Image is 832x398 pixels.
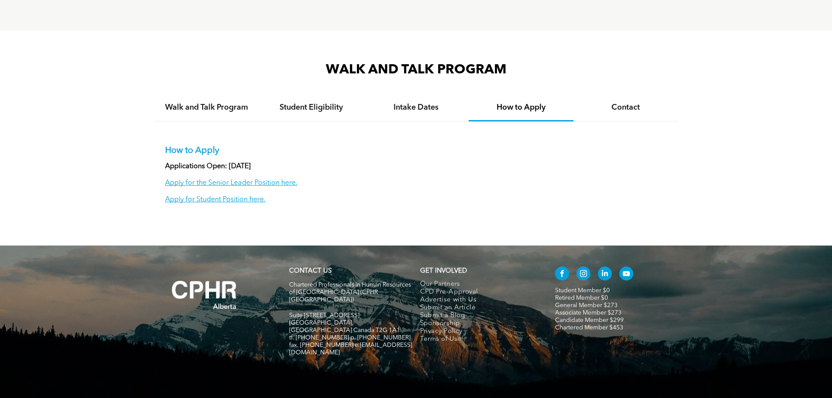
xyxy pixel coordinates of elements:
[289,335,411,341] span: tf. [PHONE_NUMBER] p. [PHONE_NUMBER]
[581,103,670,112] h4: Contact
[420,288,537,296] a: CPD Pre-Approval
[372,103,461,112] h4: Intake Dates
[476,103,566,112] h4: How to Apply
[555,302,618,308] a: General Member $273
[619,266,633,283] a: youtube
[289,312,359,318] span: Suite [STREET_ADDRESS]
[577,266,590,283] a: instagram
[555,317,624,323] a: Candidate Member $299
[420,320,537,328] a: Sponsorship
[289,282,411,303] span: Chartered Professionals in Human Resources of [GEOGRAPHIC_DATA] (CPHR [GEOGRAPHIC_DATA])
[165,196,266,203] a: Apply for Student Position here.
[154,263,255,327] img: A white background with a few lines on it
[162,103,251,112] h4: Walk and Talk Program
[326,63,507,76] span: WALK AND TALK PROGRAM
[420,296,537,304] a: Advertise with Us
[165,180,297,187] a: Apply for the Senior Leader Position here.
[420,312,537,320] a: Submit a Blog
[289,320,400,333] span: [GEOGRAPHIC_DATA], [GEOGRAPHIC_DATA] Canada T2G 1A1
[420,304,537,312] a: Submit an Article
[555,287,610,294] a: Student Member $0
[165,163,251,170] strong: Applications Open: [DATE]
[420,280,537,288] a: Our Partners
[267,103,356,112] h4: Student Eligibility
[420,336,537,343] a: Terms of Use
[289,342,412,356] span: fax. [PHONE_NUMBER] e:[EMAIL_ADDRESS][DOMAIN_NAME]
[555,325,623,331] a: Chartered Member $453
[555,310,621,316] a: Associate Member $273
[598,266,612,283] a: linkedin
[289,268,331,274] a: CONTACT US
[555,266,569,283] a: facebook
[555,295,608,301] a: Retired Member $0
[420,268,467,274] span: GET INVOLVED
[165,145,667,156] p: How to Apply
[420,328,537,336] a: Privacy Policy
